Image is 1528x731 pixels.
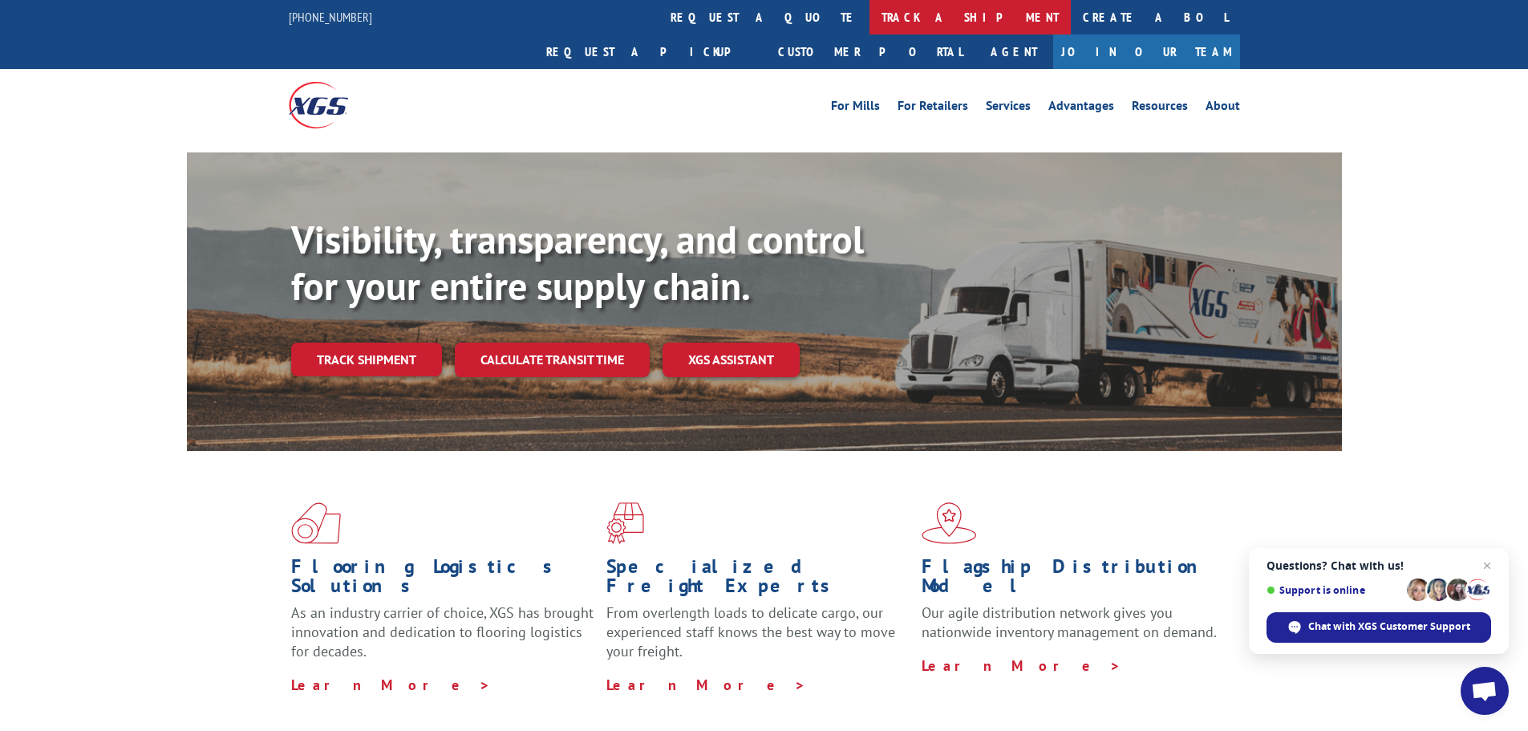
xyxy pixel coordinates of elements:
[291,603,594,660] span: As an industry carrier of choice, XGS has brought innovation and dedication to flooring logistics...
[1308,619,1470,634] span: Chat with XGS Customer Support
[922,557,1225,603] h1: Flagship Distribution Model
[1461,667,1509,715] div: Open chat
[606,676,806,694] a: Learn More >
[986,99,1031,117] a: Services
[766,35,975,69] a: Customer Portal
[291,214,864,311] b: Visibility, transparency, and control for your entire supply chain.
[291,676,491,694] a: Learn More >
[922,502,977,544] img: xgs-icon-flagship-distribution-model-red
[1048,99,1114,117] a: Advantages
[534,35,766,69] a: Request a pickup
[1053,35,1240,69] a: Join Our Team
[922,656,1121,675] a: Learn More >
[922,603,1217,641] span: Our agile distribution network gives you nationwide inventory management on demand.
[1267,559,1491,572] span: Questions? Chat with us!
[1132,99,1188,117] a: Resources
[291,557,594,603] h1: Flooring Logistics Solutions
[291,502,341,544] img: xgs-icon-total-supply-chain-intelligence-red
[291,343,442,376] a: Track shipment
[1477,556,1497,575] span: Close chat
[898,99,968,117] a: For Retailers
[831,99,880,117] a: For Mills
[289,9,372,25] a: [PHONE_NUMBER]
[606,502,644,544] img: xgs-icon-focused-on-flooring-red
[606,603,910,675] p: From overlength loads to delicate cargo, our experienced staff knows the best way to move your fr...
[663,343,800,377] a: XGS ASSISTANT
[455,343,650,377] a: Calculate transit time
[975,35,1053,69] a: Agent
[606,557,910,603] h1: Specialized Freight Experts
[1206,99,1240,117] a: About
[1267,584,1401,596] span: Support is online
[1267,612,1491,643] div: Chat with XGS Customer Support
